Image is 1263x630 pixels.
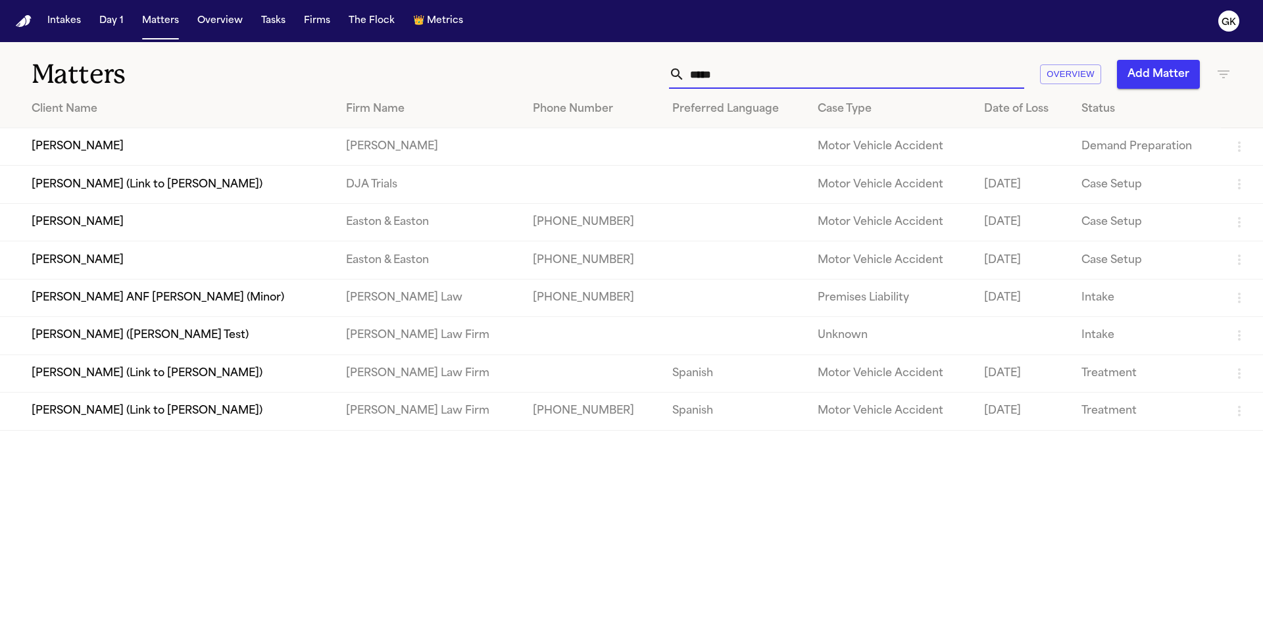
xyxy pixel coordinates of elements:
button: Firms [299,9,335,33]
td: Treatment [1071,354,1221,392]
div: Case Type [818,101,964,117]
div: Date of Loss [984,101,1060,117]
td: Spanish [662,393,807,430]
div: Phone Number [533,101,651,117]
div: Firm Name [346,101,512,117]
td: Motor Vehicle Accident [807,241,974,279]
td: [DATE] [974,279,1071,316]
td: Motor Vehicle Accident [807,203,974,241]
td: Case Setup [1071,166,1221,203]
td: [DATE] [974,166,1071,203]
td: Unknown [807,317,974,354]
td: [PHONE_NUMBER] [522,241,662,279]
td: Motor Vehicle Accident [807,354,974,392]
td: [PHONE_NUMBER] [522,393,662,430]
td: Motor Vehicle Accident [807,166,974,203]
td: Easton & Easton [335,203,522,241]
td: [DATE] [974,241,1071,279]
td: Intake [1071,317,1221,354]
div: Preferred Language [672,101,797,117]
button: crownMetrics [408,9,468,33]
h1: Matters [32,58,381,91]
button: Matters [137,9,184,33]
button: Overview [192,9,248,33]
td: Easton & Easton [335,241,522,279]
img: Finch Logo [16,15,32,28]
td: Intake [1071,279,1221,316]
td: [PHONE_NUMBER] [522,279,662,316]
div: Client Name [32,101,325,117]
td: [DATE] [974,393,1071,430]
td: [DATE] [974,203,1071,241]
td: Case Setup [1071,203,1221,241]
td: Case Setup [1071,241,1221,279]
button: The Flock [343,9,400,33]
button: Day 1 [94,9,129,33]
td: [PHONE_NUMBER] [522,203,662,241]
button: Intakes [42,9,86,33]
button: Tasks [256,9,291,33]
td: [PERSON_NAME] Law Firm [335,393,522,430]
a: Home [16,15,32,28]
td: Motor Vehicle Accident [807,393,974,430]
td: Treatment [1071,393,1221,430]
button: Overview [1040,64,1101,85]
td: Demand Preparation [1071,128,1221,166]
td: [DATE] [974,354,1071,392]
td: DJA Trials [335,166,522,203]
td: [PERSON_NAME] Law [335,279,522,316]
td: Spanish [662,354,807,392]
td: Motor Vehicle Accident [807,128,974,166]
div: Status [1081,101,1210,117]
button: Add Matter [1117,60,1200,89]
td: [PERSON_NAME] Law Firm [335,354,522,392]
td: [PERSON_NAME] Law Firm [335,317,522,354]
td: Premises Liability [807,279,974,316]
td: [PERSON_NAME] [335,128,522,166]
